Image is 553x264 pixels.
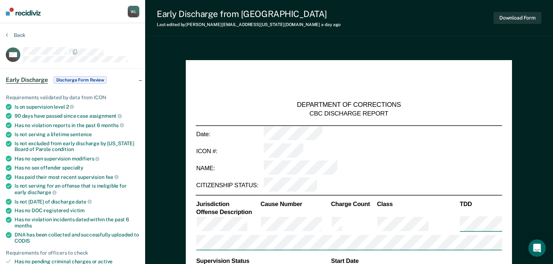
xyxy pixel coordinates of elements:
span: fee [106,174,119,180]
span: 2 [66,104,74,110]
div: Has no sex offender [15,165,139,171]
span: a day ago [321,22,341,27]
img: Recidiviz [6,8,41,16]
span: Early Discharge [6,76,48,84]
td: NAME: [196,160,263,177]
div: Open Intercom Messenger [528,239,546,257]
div: DNA has been collected and successfully uploaded to [15,232,139,244]
button: Download Form [493,12,541,24]
div: Is not serving for an offense that is ineligible for early [15,183,139,195]
div: Last edited by [PERSON_NAME][EMAIL_ADDRESS][US_STATE][DOMAIN_NAME] [157,22,341,27]
th: Cause Number [260,200,331,208]
button: Back [6,32,25,38]
div: Has no DOC-registered [15,208,139,214]
td: ICON #: [196,143,263,160]
button: WL [128,6,139,17]
th: Class [377,200,459,208]
th: Offense Description [196,208,260,216]
span: specialty [62,165,83,171]
span: months [101,122,124,128]
div: 90 days have passed since case [15,113,139,119]
div: Has no violation incidents dated within the past 6 [15,217,139,229]
span: Discharge Form Review [54,76,107,84]
div: W L [128,6,139,17]
span: discharge [28,189,57,195]
div: Is not excluded from early discharge by [US_STATE] Board of Parole [15,141,139,153]
span: assignment [89,113,122,119]
span: modifiers [72,156,100,162]
div: Is not serving a lifetime [15,131,139,138]
th: Jurisdiction [196,200,260,208]
span: date [75,199,91,205]
div: Is on supervision level [15,104,139,110]
span: victim [70,208,85,213]
div: CBC DISCHARGE REPORT [310,109,388,118]
div: Requirements for officers to check [6,250,139,256]
span: CODIS [15,238,30,244]
div: Has no violation reports in the past 6 [15,122,139,129]
span: condition [52,146,74,152]
span: sentence [70,131,92,137]
div: Early Discharge from [GEOGRAPHIC_DATA] [157,9,341,19]
td: Date: [196,125,263,143]
th: TDD [459,200,502,208]
div: Has no open supervision [15,155,139,162]
td: CITIZENSHIP STATUS: [196,177,263,194]
th: Charge Count [331,200,377,208]
span: months [15,223,32,229]
div: DEPARTMENT OF CORRECTIONS [297,101,401,109]
div: Has paid their most recent supervision [15,174,139,180]
div: Requirements validated by data from ICON [6,95,139,101]
div: Is not [DATE] of discharge [15,198,139,205]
